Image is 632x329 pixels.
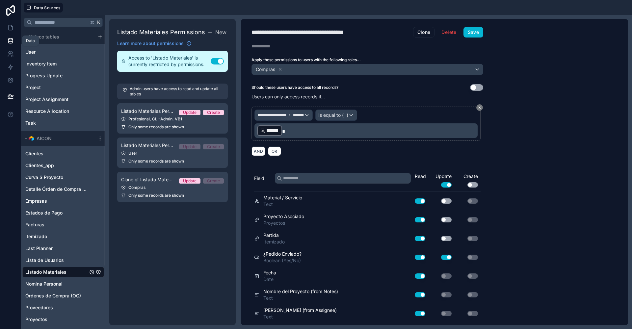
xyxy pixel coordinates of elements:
[121,142,174,149] span: Listado Materiales Permission 2
[263,276,276,283] span: Date
[263,232,285,239] span: Partida
[22,291,104,301] div: Órdenes de Compra (OC)
[117,28,205,37] h1: Listado Materiales Permissions
[263,194,302,201] span: Material / Servicio
[96,20,101,25] span: K
[22,106,104,116] div: Resource Allocation
[25,269,88,275] a: Listado Materiales
[25,174,63,181] span: Curva S Proyecto
[22,82,104,93] div: Project
[22,279,104,289] div: Nomina Personal
[121,176,174,183] span: Clone of Listado Materiales Permission 1
[207,110,220,115] div: Create
[29,34,59,40] span: Noloco tables
[117,103,228,134] a: Listado Materiales Permission 1UpdateCreateProfesional, CLI-Admin, VB1Only some records are shown
[25,292,81,299] span: Órdenes de Compra (OC)
[251,146,265,156] button: AND
[183,144,197,149] div: Update
[128,124,184,130] span: Only some records are shown
[22,47,104,57] div: User
[22,94,104,105] div: Project Assignment
[25,221,88,228] a: Facturas
[413,27,435,38] button: Clone
[22,70,104,81] div: Progress Update
[37,135,52,142] span: AICON
[315,110,357,121] button: Is equal to (=)
[25,316,88,323] a: Proyectos
[263,251,302,257] span: ¿Pedido Enviado?
[25,186,88,192] span: Detalle Órden de Compra (OC)
[25,84,81,91] a: Project
[121,108,174,114] span: Listado Materiales Permission 1
[25,257,88,264] a: Lista de Usuarios
[25,174,88,181] a: Curva S Proyecto
[254,175,264,182] span: Field
[22,302,104,313] div: Proveedores
[22,196,104,206] div: Empresas
[25,120,36,126] span: Task
[263,314,337,320] span: Text
[251,57,483,63] label: Apply these permissions to users with the following roles...
[263,295,338,301] span: Text
[25,61,57,67] span: Inventory Item
[34,5,61,10] span: Data Sources
[263,213,304,220] span: Proyecto Asociado
[25,108,69,114] span: Resource Allocation
[268,146,281,156] button: OR
[25,233,88,240] a: Itemizado
[26,38,35,43] div: Data
[22,134,95,143] button: Airtable LogoAICON
[22,267,104,277] div: Listado Materiales
[25,72,81,79] a: Progress Update
[251,85,338,90] label: Should these users have access to all records?
[117,40,192,47] a: Learn more about permissions
[25,269,66,275] span: Listado Materiales
[25,210,88,216] a: Estados de Pago
[22,208,104,218] div: Estados de Pago
[263,201,302,208] span: Text
[22,231,104,242] div: Itemizado
[22,148,104,159] div: Clientes
[25,304,88,311] a: Proveedores
[183,110,197,115] div: Update
[128,55,211,68] span: Access to 'Listado Materiales' is currently restricted by permissions.
[25,316,47,323] span: Proyectos
[22,118,104,128] div: Task
[454,173,481,188] div: Create
[22,243,104,254] div: Last Planner
[25,198,88,204] a: Empresas
[25,162,88,169] a: Clientes_app
[25,257,64,264] span: Lista de Usuarios
[270,149,279,154] span: OR
[22,32,95,41] button: Noloco tables
[25,210,63,216] span: Estados de Pago
[22,172,104,183] div: Curva S Proyecto
[22,59,104,69] div: Inventory Item
[25,96,68,103] span: Project Assignment
[25,61,81,67] a: Inventory Item
[29,136,34,141] img: Airtable Logo
[263,307,337,314] span: [PERSON_NAME] (from Assignee)
[318,112,348,118] span: Is equal to (=)
[428,173,454,188] div: Update
[121,185,224,190] div: Compras
[22,314,104,325] div: Proyectos
[22,160,104,171] div: Clientes_app
[25,198,47,204] span: Empresas
[25,245,53,252] span: Last Planner
[121,151,224,156] div: User
[25,96,81,103] a: Project Assignment
[25,150,88,157] a: Clientes
[22,184,104,194] div: Detalle Órden de Compra (OC)
[25,281,88,287] a: Nomina Personal
[251,93,483,100] p: Users can only access records if...
[130,86,223,97] p: Admin users have access to read and update all tables
[263,288,338,295] span: Nombre del Proyecto (from Notes)
[121,116,224,122] div: Profesional, CLI-Admin, VB1
[25,84,41,91] span: Project
[263,220,304,226] span: Proyectos
[25,292,88,299] a: Órdenes de Compra (OC)
[25,281,63,287] span: Nomina Personal
[206,27,228,38] button: New
[25,233,47,240] span: Itemizado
